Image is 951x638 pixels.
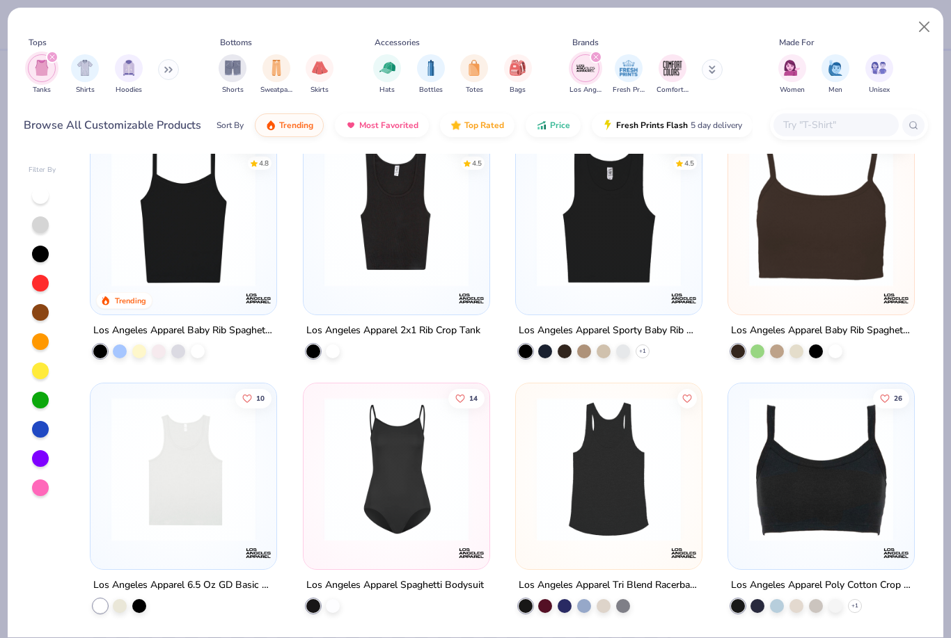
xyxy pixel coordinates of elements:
[33,85,51,95] span: Tanks
[440,113,514,137] button: Top Rated
[306,54,333,95] button: filter button
[77,60,93,76] img: Shirts Image
[222,85,244,95] span: Shorts
[71,54,99,95] button: filter button
[115,54,143,95] button: filter button
[613,85,645,95] span: Fresh Prints
[28,54,56,95] button: filter button
[822,54,849,95] div: filter for Men
[76,85,95,95] span: Shirts
[613,54,645,95] button: filter button
[312,60,328,76] img: Skirts Image
[871,60,887,76] img: Unisex Image
[29,165,56,175] div: Filter By
[379,60,395,76] img: Hats Image
[779,36,814,49] div: Made For
[345,120,356,131] img: most_fav.gif
[569,85,602,95] span: Los Angeles Apparel
[504,54,532,95] button: filter button
[466,85,483,95] span: Totes
[616,120,688,131] span: Fresh Prints Flash
[460,54,488,95] div: filter for Totes
[662,58,683,79] img: Comfort Colors Image
[869,85,890,95] span: Unisex
[618,58,639,79] img: Fresh Prints Image
[504,54,532,95] div: filter for Bags
[460,54,488,95] button: filter button
[778,54,806,95] div: filter for Women
[28,54,56,95] div: filter for Tanks
[265,120,276,131] img: trending.gif
[828,60,843,76] img: Men Image
[911,14,938,40] button: Close
[260,54,292,95] div: filter for Sweatpants
[822,54,849,95] button: filter button
[417,54,445,95] button: filter button
[373,54,401,95] button: filter button
[225,60,241,76] img: Shorts Image
[784,60,800,76] img: Women Image
[279,120,313,131] span: Trending
[526,113,581,137] button: Price
[423,60,439,76] img: Bottles Image
[379,85,395,95] span: Hats
[219,54,246,95] div: filter for Shorts
[255,113,324,137] button: Trending
[260,85,292,95] span: Sweatpants
[466,60,482,76] img: Totes Image
[260,54,292,95] button: filter button
[569,54,602,95] button: filter button
[828,85,842,95] span: Men
[550,120,570,131] span: Price
[359,120,418,131] span: Most Favorited
[510,85,526,95] span: Bags
[220,36,252,49] div: Bottoms
[335,113,429,137] button: Most Favorited
[778,54,806,95] button: filter button
[780,85,805,95] span: Women
[373,54,401,95] div: filter for Hats
[71,54,99,95] div: filter for Shirts
[569,54,602,95] div: filter for Los Angeles Apparel
[575,58,596,79] img: Los Angeles Apparel Image
[419,85,443,95] span: Bottles
[217,119,244,131] div: Sort By
[115,54,143,95] div: filter for Hoodies
[865,54,893,95] div: filter for Unisex
[311,85,329,95] span: Skirts
[375,36,420,49] div: Accessories
[29,36,47,49] div: Tops
[417,54,445,95] div: filter for Bottles
[657,85,689,95] span: Comfort Colors
[657,54,689,95] div: filter for Comfort Colors
[782,117,889,133] input: Try "T-Shirt"
[510,60,525,76] img: Bags Image
[269,60,284,76] img: Sweatpants Image
[691,118,742,134] span: 5 day delivery
[602,120,613,131] img: flash.gif
[121,60,136,76] img: Hoodies Image
[657,54,689,95] button: filter button
[306,54,333,95] div: filter for Skirts
[34,60,49,76] img: Tanks Image
[219,54,246,95] button: filter button
[464,120,504,131] span: Top Rated
[116,85,142,95] span: Hoodies
[613,54,645,95] div: filter for Fresh Prints
[450,120,462,131] img: TopRated.gif
[865,54,893,95] button: filter button
[24,117,201,134] div: Browse All Customizable Products
[592,113,753,137] button: Fresh Prints Flash5 day delivery
[572,36,599,49] div: Brands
